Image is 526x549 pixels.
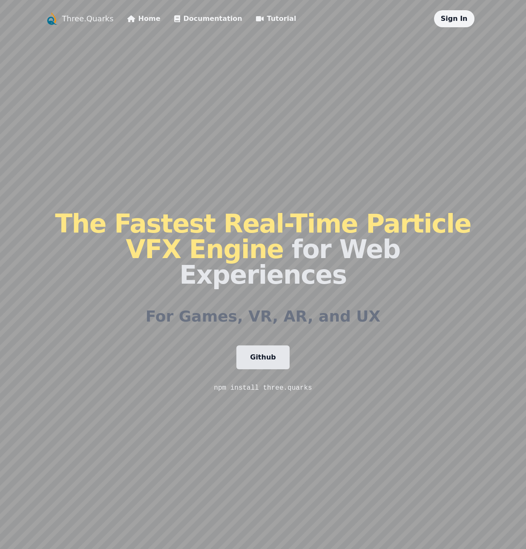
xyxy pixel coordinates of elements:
[127,14,161,24] a: Home
[62,13,114,25] a: Three.Quarks
[146,308,381,325] h2: For Games, VR, AR, and UX
[55,209,471,264] span: The Fastest Real-Time Particle VFX Engine
[236,345,290,369] a: Github
[441,14,468,23] a: Sign In
[174,14,242,24] a: Documentation
[45,211,481,287] h1: for Web Experiences
[214,384,312,392] code: npm install three.quarks
[256,14,296,24] a: Tutorial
